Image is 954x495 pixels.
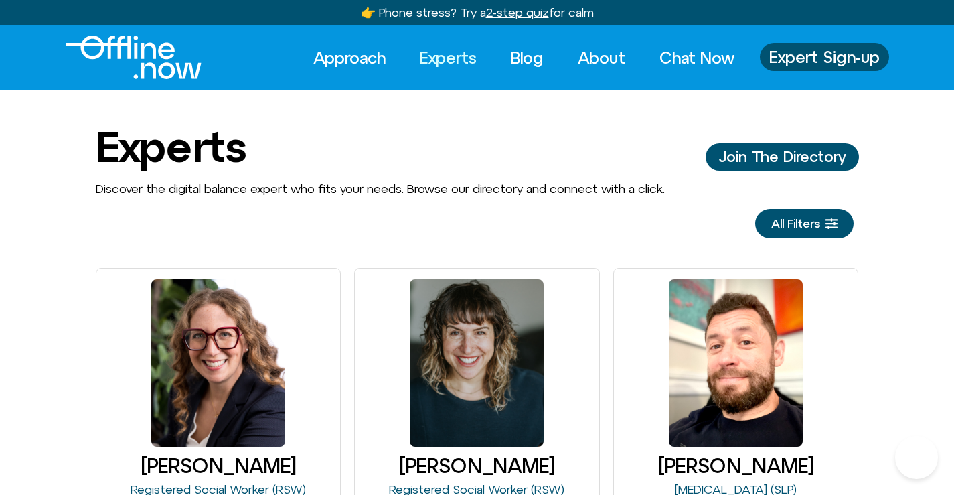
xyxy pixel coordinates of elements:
[301,43,746,72] nav: Menu
[96,123,246,170] h1: Experts
[301,43,398,72] a: Approach
[647,43,746,72] a: Chat Now
[486,5,549,19] u: 2-step quiz
[141,454,296,477] a: [PERSON_NAME]
[895,436,938,479] iframe: Botpress
[66,36,202,79] img: Offline.Now logo in white. Text of the words offline.now with a line going through the "O"
[66,36,179,79] div: Logo
[658,454,813,477] a: [PERSON_NAME]
[755,209,854,238] a: All Filters
[499,43,556,72] a: Blog
[361,5,594,19] a: 👉 Phone stress? Try a2-step quizfor calm
[771,217,820,230] span: All Filters
[760,43,889,71] a: Expert Sign-up
[706,143,859,170] a: Join The Director
[719,149,846,165] span: Join The Directory
[566,43,637,72] a: About
[399,454,554,477] a: [PERSON_NAME]
[408,43,489,72] a: Experts
[96,182,665,196] span: Discover the digital balance expert who fits your needs. Browse our directory and connect with a ...
[769,48,880,66] span: Expert Sign-up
